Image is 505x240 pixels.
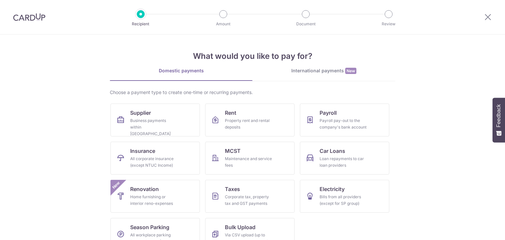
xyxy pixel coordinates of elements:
span: Taxes [225,185,240,193]
span: Insurance [130,147,155,155]
img: CardUp [13,13,45,21]
a: ElectricityBills from all providers (except for SP group) [300,180,389,213]
span: Feedback [496,104,502,127]
div: Business payments within [GEOGRAPHIC_DATA] [130,117,178,137]
div: All corporate insurance (except NTUC Income) [130,156,178,169]
button: Feedback - Show survey [493,98,505,142]
div: Payroll pay-out to the company's bank account [320,117,367,131]
div: Bills from all providers (except for SP group) [320,194,367,207]
span: Rent [225,109,236,117]
span: New [111,180,122,191]
div: Loan repayments to car loan providers [320,156,367,169]
p: Review [364,21,413,27]
a: SupplierBusiness payments within [GEOGRAPHIC_DATA] [110,104,200,136]
span: MCST [225,147,241,155]
span: Season Parking [130,223,169,231]
span: New [345,68,356,74]
div: Corporate tax, property tax and GST payments [225,194,272,207]
a: RentProperty rent and rental deposits [205,104,295,136]
p: Amount [199,21,248,27]
div: Home furnishing or interior reno-expenses [130,194,178,207]
div: Maintenance and service fees [225,156,272,169]
a: PayrollPayroll pay-out to the company's bank account [300,104,389,136]
div: International payments [252,67,395,74]
p: Document [281,21,330,27]
span: Supplier [130,109,151,117]
span: Car Loans [320,147,345,155]
span: Payroll [320,109,337,117]
span: Electricity [320,185,345,193]
div: Property rent and rental deposits [225,117,272,131]
a: MCSTMaintenance and service fees [205,142,295,175]
iframe: Opens a widget where you can find more information [463,220,498,237]
span: Renovation [130,185,159,193]
a: RenovationHome furnishing or interior reno-expensesNew [110,180,200,213]
div: Choose a payment type to create one-time or recurring payments. [110,89,395,96]
a: Car LoansLoan repayments to car loan providers [300,142,389,175]
span: Bulk Upload [225,223,255,231]
a: InsuranceAll corporate insurance (except NTUC Income) [110,142,200,175]
p: Recipient [116,21,165,27]
a: TaxesCorporate tax, property tax and GST payments [205,180,295,213]
h4: What would you like to pay for? [110,50,395,62]
div: Domestic payments [110,67,252,74]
